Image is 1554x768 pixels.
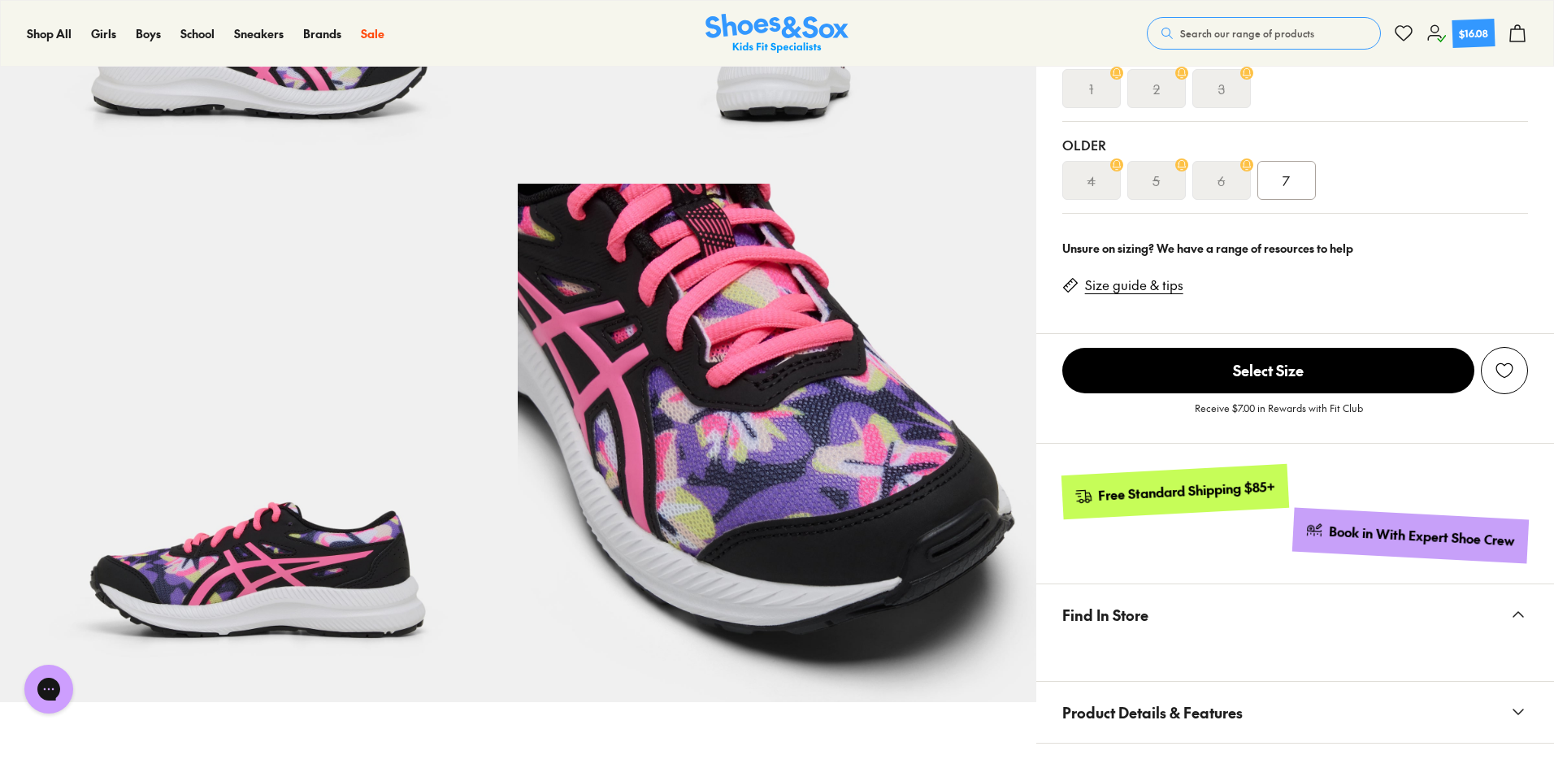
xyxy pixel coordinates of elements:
div: Free Standard Shipping $85+ [1097,477,1275,504]
s: 5 [1152,171,1160,190]
s: 4 [1087,171,1096,190]
img: 7-464445_1 [518,184,1035,701]
span: Sneakers [234,25,284,41]
a: Sneakers [234,25,284,42]
span: Brands [303,25,341,41]
span: 7 [1283,171,1290,190]
span: Boys [136,25,161,41]
s: 1 [1089,79,1093,98]
iframe: Gorgias live chat messenger [16,659,81,719]
span: Girls [91,25,116,41]
p: Receive $7.00 in Rewards with Fit Club [1195,401,1363,430]
button: Add to wishlist [1481,347,1528,394]
div: Unsure on sizing? We have a range of resources to help [1062,240,1528,257]
a: Girls [91,25,116,42]
a: Sale [361,25,384,42]
a: $16.08 [1426,20,1495,47]
span: Find In Store [1062,591,1148,639]
span: Search our range of products [1180,26,1314,41]
iframe: Find in Store [1062,645,1528,662]
span: Shop All [27,25,72,41]
a: Shoes & Sox [705,14,849,54]
button: Select Size [1062,347,1474,394]
a: Shop All [27,25,72,42]
span: Sale [361,25,384,41]
div: Book in With Expert Shoe Crew [1329,523,1516,550]
a: Book in With Expert Shoe Crew [1292,507,1529,563]
img: SNS_Logo_Responsive.svg [705,14,849,54]
a: Brands [303,25,341,42]
span: Product Details & Features [1062,688,1243,736]
s: 2 [1153,79,1160,98]
button: Product Details & Features [1036,682,1554,743]
span: School [180,25,215,41]
a: Free Standard Shipping $85+ [1061,464,1288,519]
a: School [180,25,215,42]
s: 6 [1218,171,1225,190]
s: 3 [1218,79,1225,98]
button: Search our range of products [1147,17,1381,50]
a: Size guide & tips [1085,276,1183,294]
div: Older [1062,135,1528,154]
button: Find In Store [1036,584,1554,645]
a: Boys [136,25,161,42]
div: $16.08 [1459,25,1489,41]
span: Select Size [1062,348,1474,393]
